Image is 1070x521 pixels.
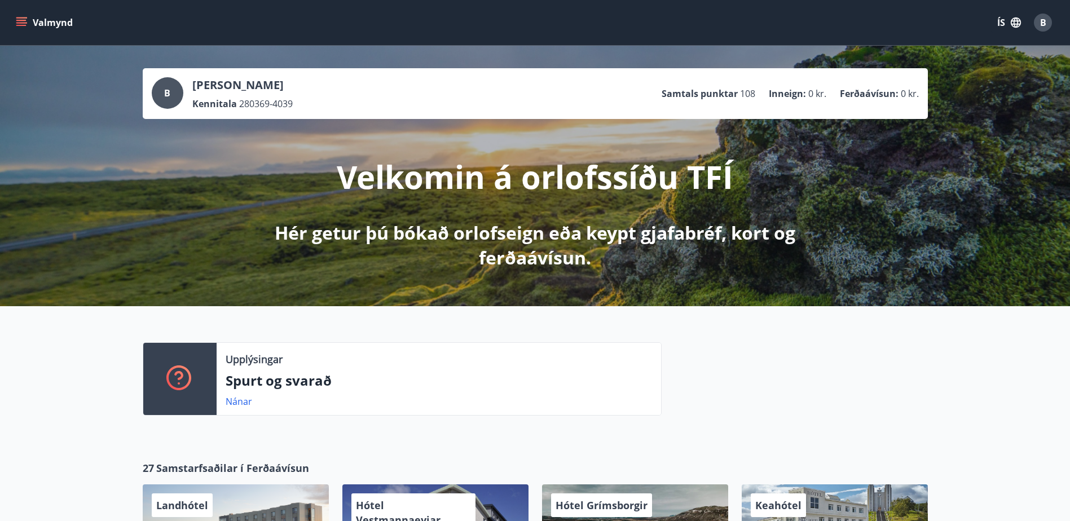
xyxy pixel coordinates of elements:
button: B [1029,9,1056,36]
span: 27 [143,461,154,475]
button: menu [14,12,77,33]
span: 280369-4039 [239,98,293,110]
span: B [164,87,170,99]
p: Inneign : [769,87,806,100]
p: Kennitala [192,98,237,110]
p: Spurt og svarað [226,371,652,390]
span: 108 [740,87,755,100]
span: 0 kr. [808,87,826,100]
p: Upplýsingar [226,352,283,367]
span: B [1040,16,1046,29]
a: Nánar [226,395,252,408]
span: Keahótel [755,498,802,512]
p: Ferðaávísun : [840,87,899,100]
button: ÍS [991,12,1027,33]
span: 0 kr. [901,87,919,100]
span: Hótel Grímsborgir [556,498,648,512]
p: Velkomin á orlofssíðu TFÍ [337,155,733,198]
span: Landhótel [156,498,208,512]
span: Samstarfsaðilar í Ferðaávísun [156,461,309,475]
p: Hér getur þú bókað orlofseign eða keypt gjafabréf, kort og ferðaávísun. [237,220,833,270]
p: Samtals punktar [662,87,738,100]
p: [PERSON_NAME] [192,77,293,93]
